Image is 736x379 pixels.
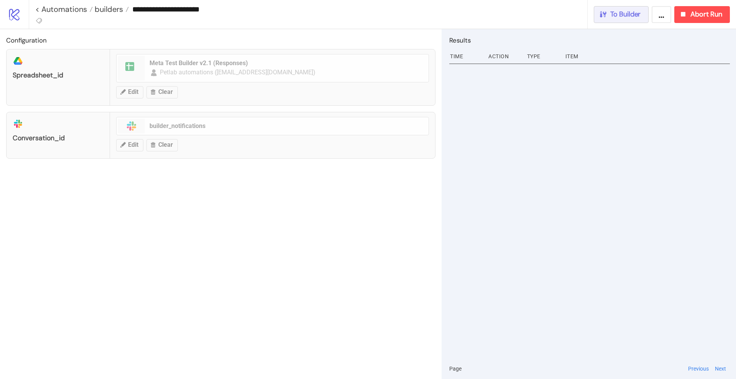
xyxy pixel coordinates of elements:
[35,5,93,13] a: < Automations
[488,49,521,64] div: Action
[610,10,641,19] span: To Builder
[526,49,559,64] div: Type
[449,35,730,45] h2: Results
[686,364,711,373] button: Previous
[690,10,722,19] span: Abort Run
[93,4,123,14] span: builders
[713,364,728,373] button: Next
[449,49,482,64] div: Time
[93,5,129,13] a: builders
[652,6,671,23] button: ...
[565,49,730,64] div: Item
[674,6,730,23] button: Abort Run
[6,35,435,45] h2: Configuration
[449,364,462,373] span: Page
[594,6,649,23] button: To Builder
